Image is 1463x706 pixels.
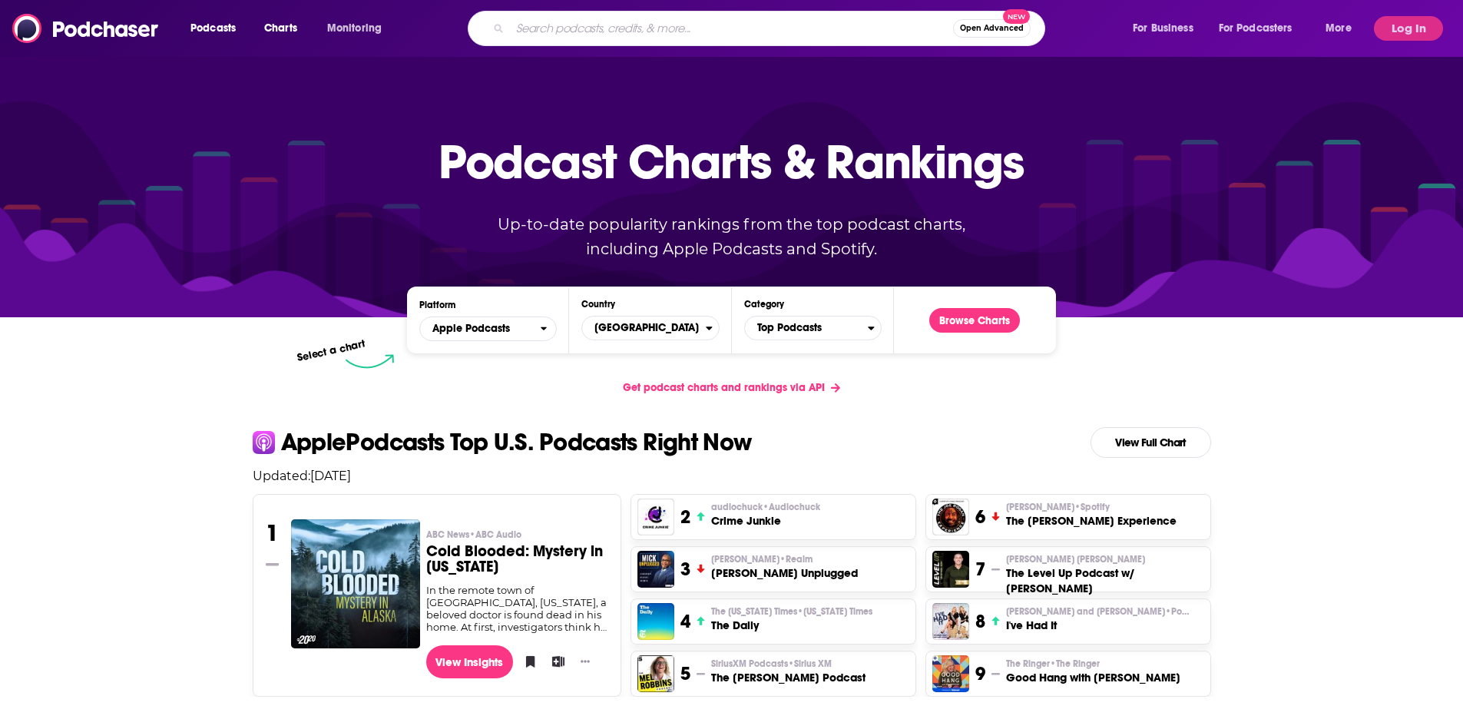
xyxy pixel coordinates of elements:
[482,11,1060,46] div: Search podcasts, credits, & more...
[711,670,866,685] h3: The [PERSON_NAME] Podcast
[680,662,690,685] h3: 5
[711,501,820,513] span: audiochuck
[711,513,820,529] h3: Crime Junkie
[711,605,872,618] span: The [US_STATE] Times
[547,650,562,673] button: Add to List
[346,354,394,369] img: select arrow
[611,369,852,406] a: Get podcast charts and rankings via API
[1122,16,1213,41] button: open menu
[281,430,752,455] p: Apple Podcasts Top U.S. Podcasts Right Now
[932,655,969,692] a: Good Hang with Amy Poehler
[711,618,872,633] h3: The Daily
[439,111,1024,211] p: Podcast Charts & Rankings
[574,654,596,669] button: Show More Button
[1074,502,1110,512] span: • Spotify
[426,529,608,541] p: ABC News • ABC Audio
[419,317,557,341] h2: Platforms
[1165,606,1224,617] span: • PodcastOne
[1374,16,1443,41] button: Log In
[1006,553,1203,565] p: Paul Alex Espinoza
[975,610,985,633] h3: 8
[1006,513,1177,529] h3: The [PERSON_NAME] Experience
[468,212,996,261] p: Up-to-date popularity rankings from the top podcast charts, including Apple Podcasts and Spotify.
[932,603,969,640] img: I've Had It
[1006,501,1110,513] span: [PERSON_NAME]
[1315,16,1371,41] button: open menu
[711,501,820,513] p: audiochuck • Audiochuck
[711,565,858,581] h3: [PERSON_NAME] Unplugged
[711,605,872,618] p: The New York Times • New York Times
[975,558,985,581] h3: 7
[1006,501,1177,529] a: [PERSON_NAME]•SpotifyThe [PERSON_NAME] Experience
[637,655,674,692] img: The Mel Robbins Podcast
[711,553,858,565] p: Mick Hunt • Realm
[190,18,236,39] span: Podcasts
[637,603,674,640] img: The Daily
[680,505,690,529] h3: 2
[1006,553,1145,565] span: [PERSON_NAME] [PERSON_NAME]
[953,19,1031,38] button: Open AdvancedNew
[254,16,306,41] a: Charts
[264,18,297,39] span: Charts
[1006,565,1203,596] h3: The Level Up Podcast w/ [PERSON_NAME]
[1133,18,1193,39] span: For Business
[1219,18,1293,39] span: For Podcasters
[779,554,813,565] span: • Realm
[426,584,608,633] div: In the remote town of [GEOGRAPHIC_DATA], [US_STATE], a beloved doctor is found dead in his home. ...
[1006,501,1177,513] p: Joe Rogan • Spotify
[929,308,1020,333] a: Browse Charts
[1006,658,1180,685] a: The Ringer•The RingerGood Hang with [PERSON_NAME]
[711,605,872,633] a: The [US_STATE] Times•[US_STATE] TimesThe Daily
[316,16,402,41] button: open menu
[1006,605,1190,633] a: [PERSON_NAME] and [PERSON_NAME]•PodcastOneI've Had It
[1003,9,1031,24] span: New
[12,14,160,43] img: Podchaser - Follow, Share and Rate Podcasts
[1006,658,1100,670] span: The Ringer
[797,606,872,617] span: • [US_STATE] Times
[711,658,832,670] span: SiriusXM Podcasts
[744,316,882,340] button: Categories
[1006,618,1190,633] h3: I've Had It
[1006,670,1180,685] h3: Good Hang with [PERSON_NAME]
[1050,658,1100,669] span: • The Ringer
[1006,605,1190,618] p: Jennifer Welch and Angie Sullivan • PodcastOne
[932,551,969,588] img: The Level Up Podcast w/ Paul Alex
[1006,605,1190,618] span: [PERSON_NAME] and [PERSON_NAME]
[291,519,420,648] a: Cold Blooded: Mystery in Alaska
[711,658,866,685] a: SiriusXM Podcasts•Sirius XMThe [PERSON_NAME] Podcast
[975,505,985,529] h3: 6
[637,499,674,535] img: Crime Junkie
[1006,553,1203,596] a: [PERSON_NAME] [PERSON_NAME]The Level Up Podcast w/ [PERSON_NAME]
[419,317,557,341] button: open menu
[1006,658,1180,670] p: The Ringer • The Ringer
[510,16,953,41] input: Search podcasts, credits, & more...
[432,323,510,334] span: Apple Podcasts
[623,381,825,394] span: Get podcast charts and rankings via API
[1091,427,1211,458] a: View Full Chart
[253,431,275,453] img: apple Icon
[788,658,832,669] span: • Sirius XM
[1326,18,1352,39] span: More
[932,499,969,535] img: The Joe Rogan Experience
[680,558,690,581] h3: 3
[637,551,674,588] img: Mick Unplugged
[763,502,820,512] span: • Audiochuck
[426,645,513,678] a: View Insights
[745,315,868,341] span: Top Podcasts
[960,25,1024,32] span: Open Advanced
[266,519,279,547] h3: 1
[680,610,690,633] h3: 4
